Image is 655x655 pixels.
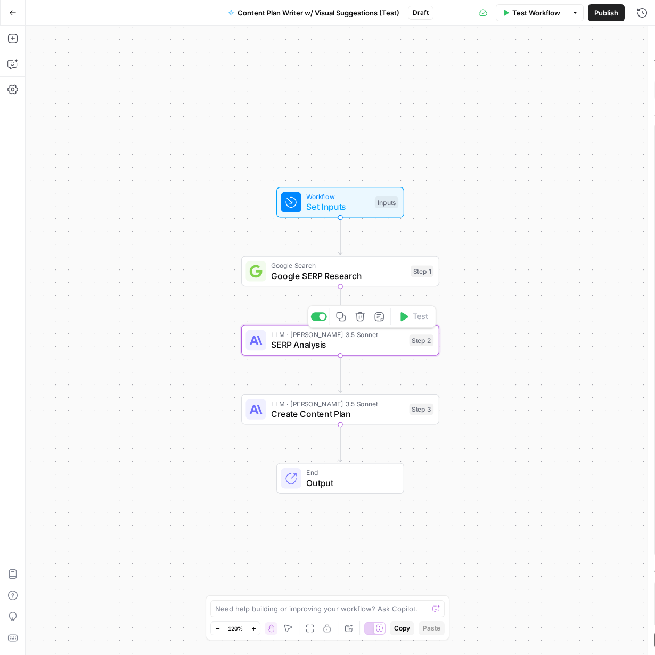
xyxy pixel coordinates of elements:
div: EndOutput [241,463,439,494]
span: 120% [228,624,243,633]
button: Test [394,308,433,325]
span: Publish [594,7,618,18]
span: Paste [423,624,440,633]
g: Edge from step_2 to step_3 [338,356,342,393]
span: Test Workflow [512,7,560,18]
span: LLM · [PERSON_NAME] 3.5 Sonnet [271,398,404,408]
span: Test [413,311,428,323]
div: WorkflowSet InputsInputs [241,187,439,218]
div: Google SearchGoogle SERP ResearchStep 1 [241,256,439,287]
button: Paste [419,621,445,635]
div: LLM · [PERSON_NAME] 3.5 SonnetSERP AnalysisStep 2Test [241,325,439,356]
div: Step 3 [410,404,434,415]
g: Edge from start to step_1 [338,218,342,255]
g: Edge from step_3 to end [338,424,342,462]
span: Set Inputs [306,200,370,213]
span: LLM · [PERSON_NAME] 3.5 Sonnet [271,330,404,340]
button: Copy [390,621,414,635]
span: End [306,468,393,478]
div: Inputs [375,196,398,208]
span: Content Plan Writer w/ Visual Suggestions (Test) [238,7,399,18]
button: Content Plan Writer w/ Visual Suggestions (Test) [222,4,406,21]
span: Draft [413,8,429,18]
button: Publish [588,4,625,21]
div: LLM · [PERSON_NAME] 3.5 SonnetCreate Content PlanStep 3 [241,394,439,425]
span: Workflow [306,191,370,201]
span: Copy [394,624,410,633]
div: Step 2 [410,334,434,346]
span: SERP Analysis [271,338,404,351]
button: Test Workflow [496,4,567,21]
span: Google SERP Research [271,269,405,282]
span: Google Search [271,260,405,271]
span: Output [306,477,393,489]
div: Step 1 [411,266,433,277]
span: Create Content Plan [271,407,404,420]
